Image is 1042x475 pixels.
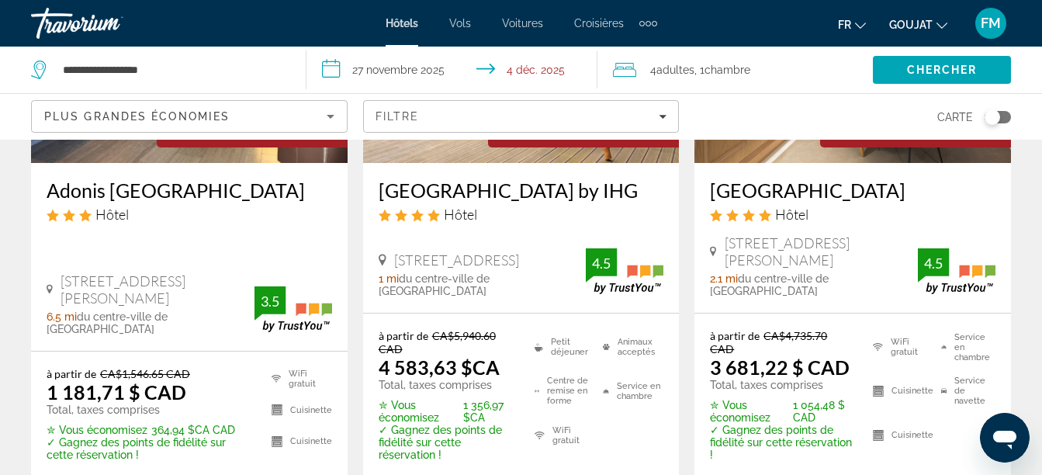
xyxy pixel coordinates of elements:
[710,272,738,285] span: 2.1 mi
[379,272,490,297] span: du centre-ville de [GEOGRAPHIC_DATA]
[151,424,235,436] font: 364,94 $CA CAD
[47,206,332,223] div: Hôtel 3 étoiles
[376,110,420,123] span: Filtre
[574,17,624,29] a: Croisières
[386,17,418,29] a: Hôtels
[463,399,515,424] font: 1 356,97 $CA
[254,286,332,332] img: Badge d’évaluation client TrustYou
[47,310,168,335] span: du centre-ville de [GEOGRAPHIC_DATA]
[907,64,978,76] span: Chercher
[973,110,1011,124] button: Basculer la carte
[379,179,664,202] a: [GEOGRAPHIC_DATA] by IHG
[444,206,477,223] span: Hôtel
[725,234,918,269] span: [STREET_ADDRESS][PERSON_NAME]
[47,436,252,461] p: ✓ Gagnez des points de fidélité sur cette réservation !
[379,329,496,355] del: CA$5,940.60 CAD
[710,272,829,297] span: du centre-ville de [GEOGRAPHIC_DATA]
[61,272,254,307] span: [STREET_ADDRESS][PERSON_NAME]
[639,11,657,36] button: Éléments de navigation supplémentaires
[290,436,332,446] font: Cuisinette
[889,13,947,36] button: Changer de devise
[379,399,459,424] span: ✮ Vous économisez
[306,47,597,93] button: Sélectionnez la date d’arrivée et de départ
[710,399,789,424] span: ✮ Vous économisez
[710,179,995,202] a: [GEOGRAPHIC_DATA]
[502,17,543,29] a: Voitures
[918,254,949,272] div: 4.5
[650,64,656,76] font: 4
[889,19,933,31] span: GOUJAT
[47,367,96,380] span: à partir de
[617,381,663,401] font: Service en chambre
[710,329,760,342] span: à partir de
[379,355,500,379] ins: 4 583,63 $CA
[379,206,664,223] div: Hôtel 4 étoiles
[31,3,186,43] a: Travorium
[656,64,694,76] span: Adultes
[95,206,129,223] span: Hôtel
[47,380,186,404] ins: 1 181,71 $ CAD
[254,292,286,310] div: 3.5
[954,332,995,362] font: Service en chambre
[618,337,664,357] font: Animaux acceptés
[379,424,515,461] p: ✓ Gagnez des points de fidélité sur cette réservation !
[980,413,1030,463] iframe: Bouton de lancement de la fenêtre de messagerie
[891,430,933,440] font: Cuisinette
[47,310,77,323] span: 6.5 mi
[61,58,282,81] input: Rechercher une destination hôtelière
[954,376,995,406] font: Service de navette
[379,379,515,391] p: Total, taxes comprises
[44,110,230,123] span: Plus grandes économies
[100,367,190,380] del: CA$1,546.65 CAD
[775,206,808,223] span: Hôtel
[44,107,334,126] mat-select: Trier par
[704,64,750,76] span: Chambre
[547,376,595,406] font: Centre de remise en forme
[838,13,866,36] button: Changer la langue
[551,337,596,357] font: Petit déjeuner
[710,206,995,223] div: Hôtel 4 étoiles
[289,369,331,389] font: WiFi gratuit
[793,399,853,424] font: 1 054,48 $ CAD
[710,329,827,355] del: CA$4,735.70 CAD
[981,16,1001,31] span: FM
[918,248,995,294] img: Badge d’évaluation client TrustYou
[710,379,853,391] p: Total, taxes comprises
[394,251,519,269] span: [STREET_ADDRESS]
[379,329,428,342] span: à partir de
[838,19,851,31] span: Fr
[552,425,596,446] font: WiFi gratuit
[891,337,933,357] font: WiFi gratuit
[47,179,332,202] a: Adonis [GEOGRAPHIC_DATA]
[586,254,617,272] div: 4.5
[710,355,850,379] ins: 3 681,22 $ CAD
[449,17,471,29] a: Vols
[47,404,252,416] p: Total, taxes comprises
[290,405,332,415] font: Cuisinette
[597,47,873,93] button: Voyageurs : 4 adultes, 0 enfants
[710,424,853,461] p: ✓ Gagnez des points de fidélité sur cette réservation !
[363,100,680,133] button: Filtres
[379,272,399,285] span: 1 mi
[971,7,1011,40] button: Menu utilisateur
[586,248,663,294] img: Badge d’évaluation client TrustYou
[891,386,933,396] font: Cuisinette
[873,56,1011,84] button: Rechercher
[937,106,973,128] span: Carte
[694,64,704,76] font: , 1
[47,424,147,436] span: ✮ Vous économisez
